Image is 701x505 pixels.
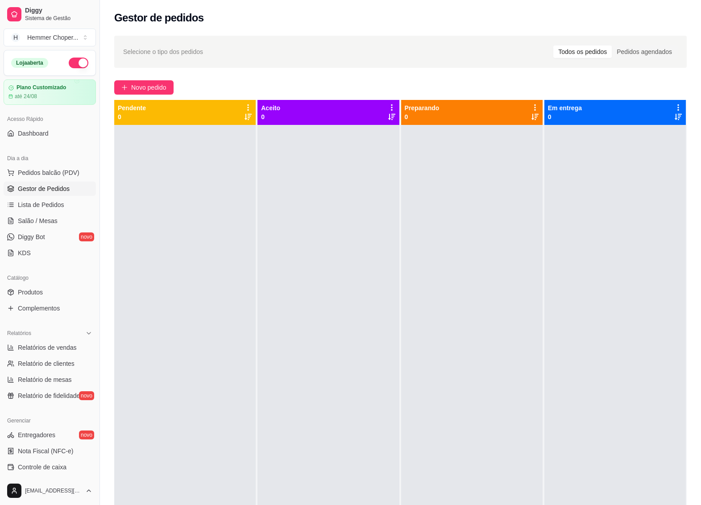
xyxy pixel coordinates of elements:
article: Plano Customizado [17,84,66,91]
span: Relatório de clientes [18,359,75,368]
a: Entregadoresnovo [4,428,96,442]
span: Selecione o tipo dos pedidos [123,47,203,57]
span: plus [121,84,128,91]
p: 0 [118,112,146,121]
a: Gestor de Pedidos [4,182,96,196]
span: Sistema de Gestão [25,15,92,22]
span: H [11,33,20,42]
span: Diggy Bot [18,232,45,241]
p: Aceito [261,103,280,112]
button: Select a team [4,29,96,46]
a: KDS [4,246,96,260]
article: até 24/08 [15,93,37,100]
span: Relatórios de vendas [18,343,77,352]
span: Novo pedido [131,83,166,92]
button: Pedidos balcão (PDV) [4,166,96,180]
span: Nota Fiscal (NFC-e) [18,447,73,455]
a: Salão / Mesas [4,214,96,228]
span: KDS [18,248,31,257]
a: Controle de fiado [4,476,96,490]
a: Dashboard [4,126,96,141]
a: Nota Fiscal (NFC-e) [4,444,96,458]
p: 0 [405,112,440,121]
div: Pedidos agendados [612,46,677,58]
span: Pedidos balcão (PDV) [18,168,79,177]
a: Relatórios de vendas [4,340,96,355]
div: Hemmer Choper ... [27,33,78,42]
a: Controle de caixa [4,460,96,474]
a: DiggySistema de Gestão [4,4,96,25]
div: Gerenciar [4,414,96,428]
button: [EMAIL_ADDRESS][DOMAIN_NAME] [4,480,96,501]
span: Produtos [18,288,43,297]
p: Pendente [118,103,146,112]
div: Loja aberta [11,58,48,68]
a: Complementos [4,301,96,315]
span: Diggy [25,7,92,15]
span: Gestor de Pedidos [18,184,70,193]
a: Produtos [4,285,96,299]
span: Controle de caixa [18,463,66,472]
h2: Gestor de pedidos [114,11,204,25]
div: Todos os pedidos [553,46,612,58]
a: Relatório de fidelidadenovo [4,389,96,403]
button: Novo pedido [114,80,174,95]
span: Salão / Mesas [18,216,58,225]
div: Dia a dia [4,151,96,166]
a: Diggy Botnovo [4,230,96,244]
p: Em entrega [548,103,582,112]
a: Relatório de mesas [4,373,96,387]
p: 0 [548,112,582,121]
span: Relatório de fidelidade [18,391,80,400]
span: Relatório de mesas [18,375,72,384]
div: Catálogo [4,271,96,285]
a: Relatório de clientes [4,356,96,371]
span: Entregadores [18,430,55,439]
p: Preparando [405,103,440,112]
span: Relatórios [7,330,31,337]
div: Acesso Rápido [4,112,96,126]
a: Plano Customizadoaté 24/08 [4,79,96,105]
span: Dashboard [18,129,49,138]
a: Lista de Pedidos [4,198,96,212]
span: [EMAIL_ADDRESS][DOMAIN_NAME] [25,487,82,494]
p: 0 [261,112,280,121]
span: Complementos [18,304,60,313]
button: Alterar Status [69,58,88,68]
span: Lista de Pedidos [18,200,64,209]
